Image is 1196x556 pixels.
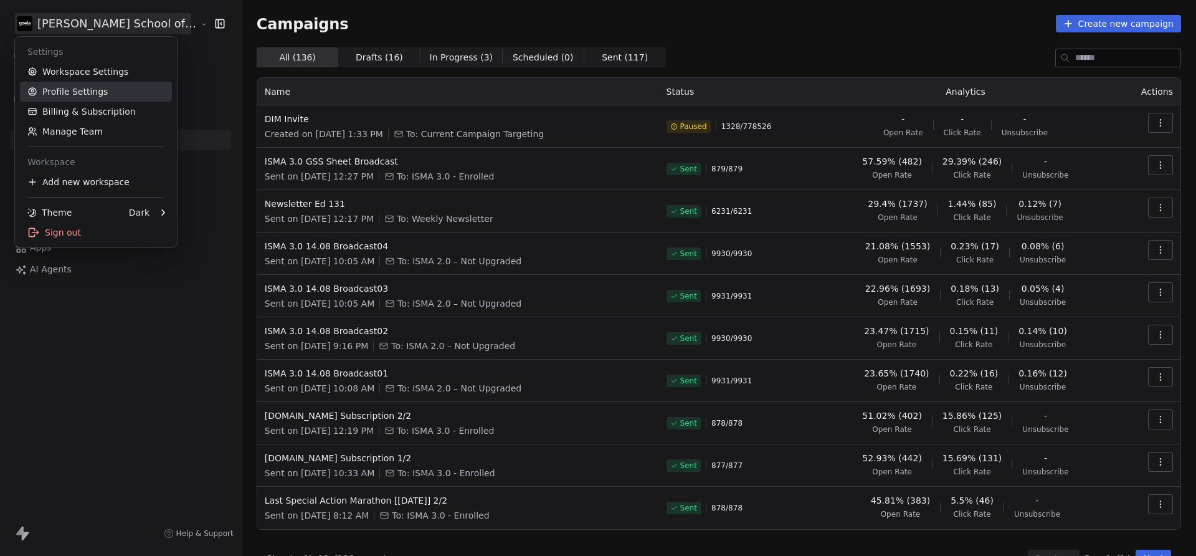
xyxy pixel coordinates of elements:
[20,223,172,242] div: Sign out
[27,206,72,219] div: Theme
[20,122,172,141] a: Manage Team
[20,62,172,82] a: Workspace Settings
[129,206,149,219] div: Dark
[20,172,172,192] div: Add new workspace
[20,152,172,172] div: Workspace
[20,102,172,122] a: Billing & Subscription
[20,82,172,102] a: Profile Settings
[20,42,172,62] div: Settings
